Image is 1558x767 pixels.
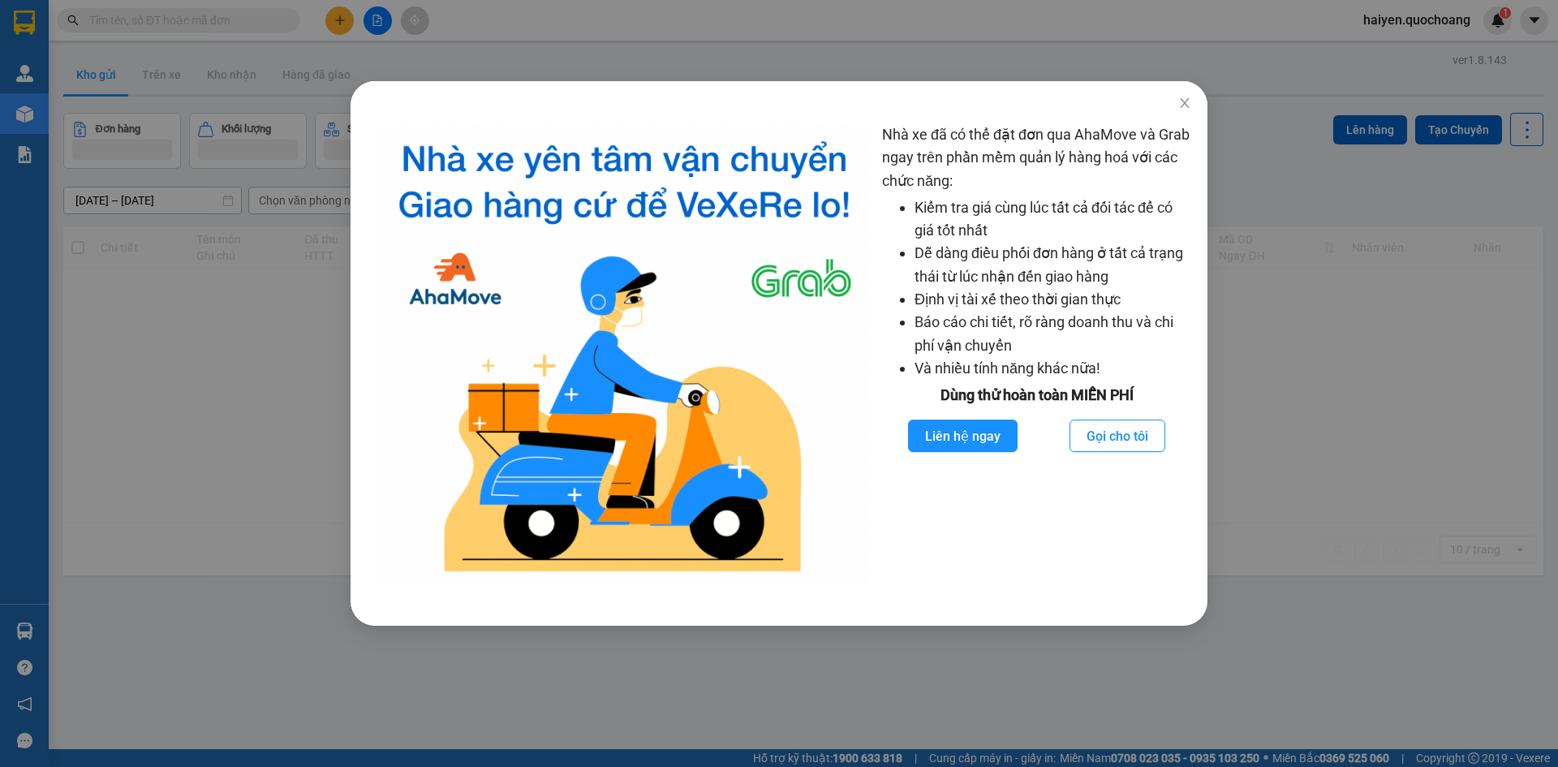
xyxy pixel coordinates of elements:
[915,311,1191,357] li: Báo cáo chi tiết, rõ ràng doanh thu và chi phí vận chuyển
[1178,97,1191,110] span: close
[882,123,1191,585] div: Nhà xe đã có thể đặt đơn qua AhaMove và Grab ngay trên phần mềm quản lý hàng hoá với các chức năng:
[915,357,1191,380] li: Và nhiều tính năng khác nữa!
[908,420,1018,452] button: Liên hệ ngay
[1162,81,1207,127] button: Close
[925,426,1001,446] span: Liên hệ ngay
[882,384,1191,407] div: Dùng thử hoàn toàn MIỄN PHÍ
[380,123,869,585] img: logo
[915,196,1191,243] li: Kiểm tra giá cùng lúc tất cả đối tác để có giá tốt nhất
[1087,426,1148,446] span: Gọi cho tôi
[915,242,1191,288] li: Dễ dàng điều phối đơn hàng ở tất cả trạng thái từ lúc nhận đến giao hàng
[1070,420,1165,452] button: Gọi cho tôi
[915,288,1191,311] li: Định vị tài xế theo thời gian thực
